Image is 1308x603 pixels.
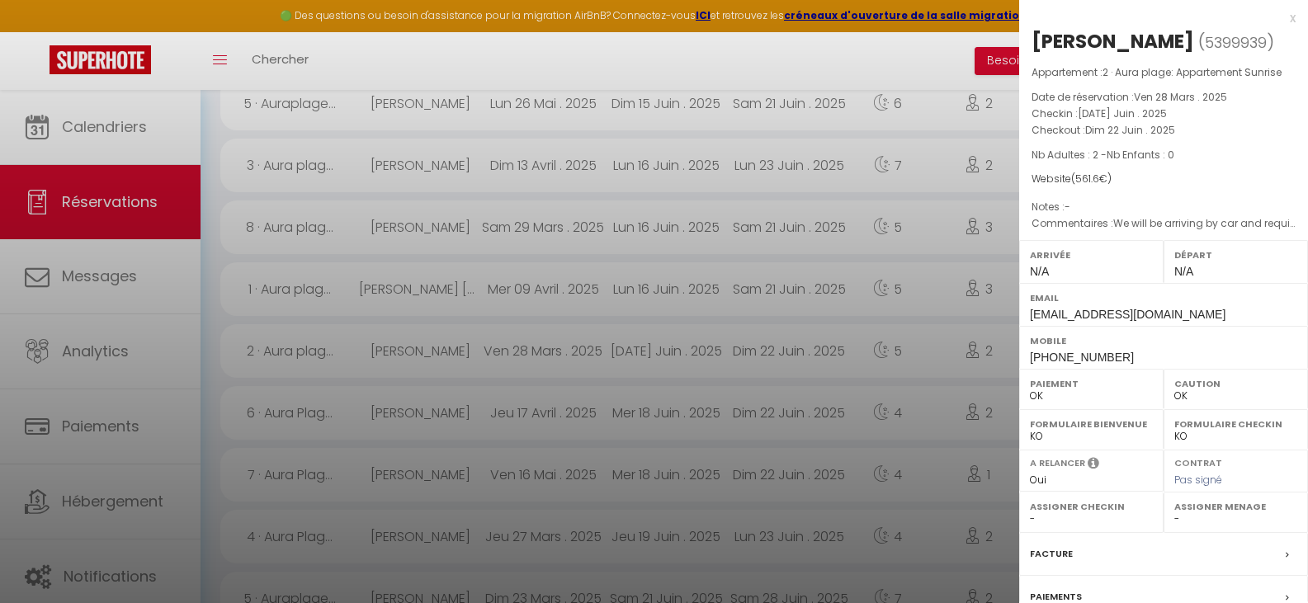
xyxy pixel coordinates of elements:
[1030,308,1225,321] span: [EMAIL_ADDRESS][DOMAIN_NAME]
[1205,32,1267,53] span: 5399939
[1030,545,1073,563] label: Facture
[1065,200,1070,214] span: -
[1030,456,1085,470] label: A relancer
[1174,473,1222,487] span: Pas signé
[1030,498,1153,515] label: Assigner Checkin
[1030,265,1049,278] span: N/A
[1174,375,1297,392] label: Caution
[1134,90,1227,104] span: Ven 28 Mars . 2025
[1078,106,1167,120] span: [DATE] Juin . 2025
[1030,290,1297,306] label: Email
[1174,247,1297,263] label: Départ
[1032,172,1296,187] div: Website
[1174,265,1193,278] span: N/A
[1030,247,1153,263] label: Arrivée
[1088,456,1099,474] i: Sélectionner OUI si vous souhaiter envoyer les séquences de messages post-checkout
[1071,172,1112,186] span: ( €)
[1032,106,1296,122] p: Checkin :
[1032,122,1296,139] p: Checkout :
[1032,215,1296,232] p: Commentaires :
[1032,89,1296,106] p: Date de réservation :
[1198,31,1274,54] span: ( )
[13,7,63,56] button: Ouvrir le widget de chat LiveChat
[1174,456,1222,467] label: Contrat
[1030,351,1134,364] span: [PHONE_NUMBER]
[1032,199,1296,215] p: Notes :
[1032,28,1194,54] div: [PERSON_NAME]
[1174,498,1297,515] label: Assigner Menage
[1075,172,1099,186] span: 561.6
[1030,375,1153,392] label: Paiement
[1030,332,1297,349] label: Mobile
[1103,65,1282,79] span: 2 · Aura plage: Appartement Sunrise
[1085,123,1175,137] span: Dim 22 Juin . 2025
[1174,416,1297,432] label: Formulaire Checkin
[1030,416,1153,432] label: Formulaire Bienvenue
[1032,148,1174,162] span: Nb Adultes : 2 -
[1032,64,1296,81] p: Appartement :
[1019,8,1296,28] div: x
[1107,148,1174,162] span: Nb Enfants : 0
